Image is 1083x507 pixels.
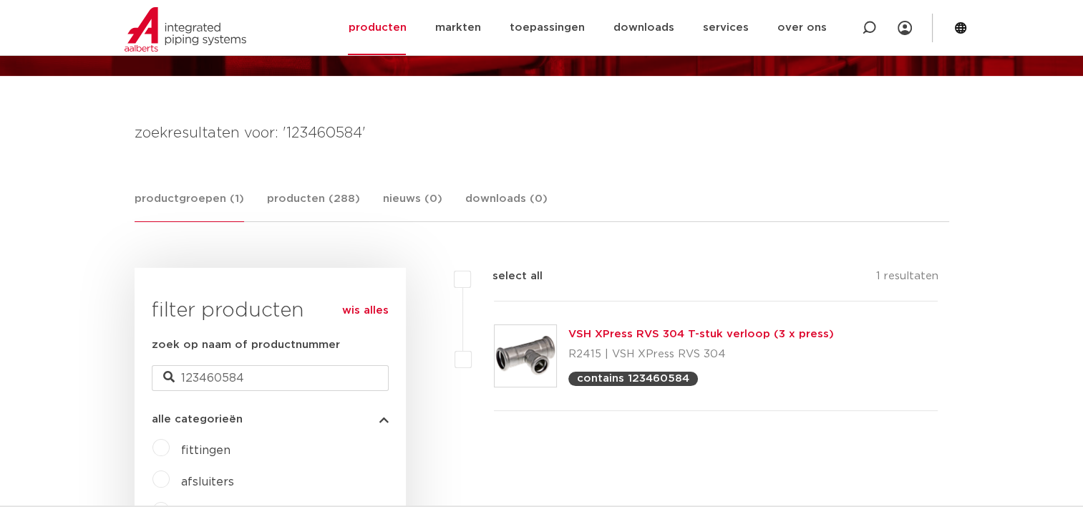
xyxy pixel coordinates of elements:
[383,190,442,221] a: nieuws (0)
[568,343,834,366] p: R2415 | VSH XPress RVS 304
[181,476,234,488] a: afsluiters
[152,414,389,425] button: alle categorieën
[471,268,543,285] label: select all
[267,190,360,221] a: producten (288)
[495,325,556,387] img: Thumbnail for VSH XPress RVS 304 T-stuk verloop (3 x press)
[465,190,548,221] a: downloads (0)
[577,373,689,384] p: contains 123460584
[875,268,938,290] p: 1 resultaten
[181,445,230,456] a: fittingen
[152,414,243,425] span: alle categorieën
[135,122,949,145] h4: zoekresultaten voor: '123460584'
[568,329,834,339] a: VSH XPress RVS 304 T-stuk verloop (3 x press)
[135,190,244,222] a: productgroepen (1)
[342,302,389,319] a: wis alles
[152,296,389,325] h3: filter producten
[152,365,389,391] input: zoeken
[152,337,340,354] label: zoek op naam of productnummer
